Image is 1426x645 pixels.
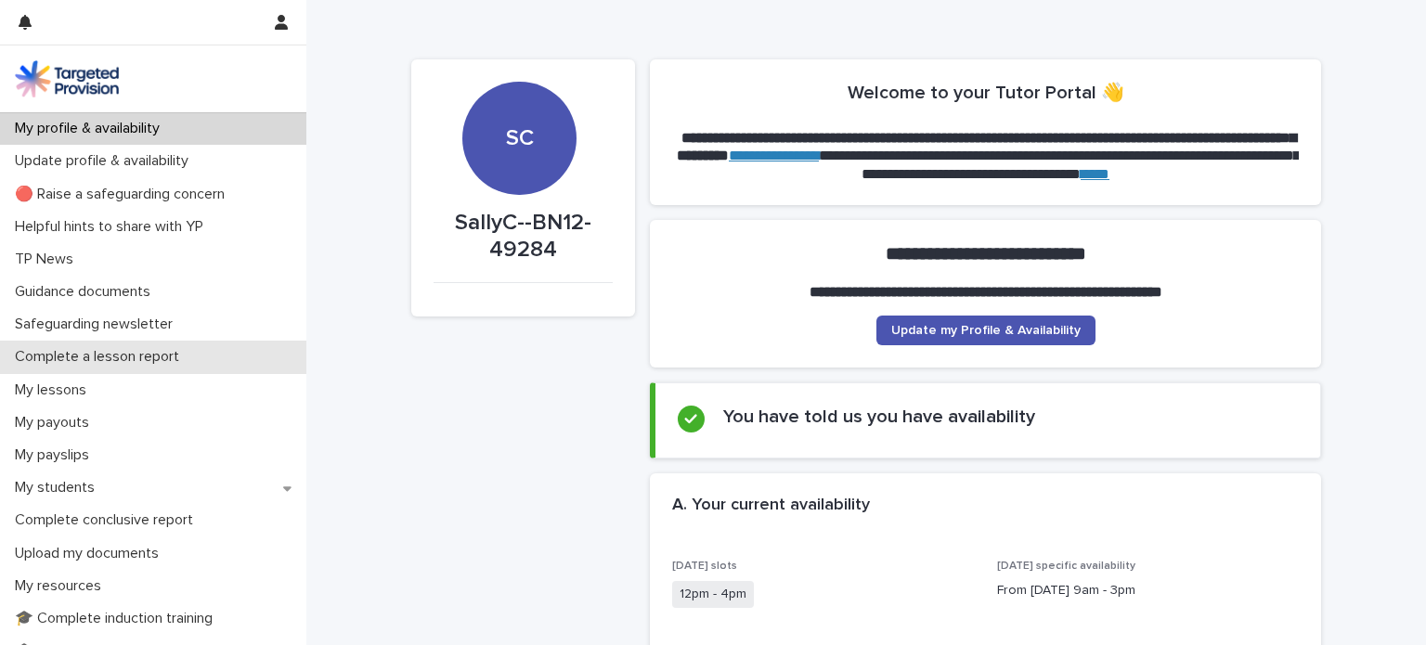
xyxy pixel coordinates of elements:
[7,479,110,497] p: My students
[7,381,101,399] p: My lessons
[848,82,1124,104] h2: Welcome to your Tutor Portal 👋
[672,581,754,608] span: 12pm - 4pm
[7,316,188,333] p: Safeguarding newsletter
[7,610,227,627] p: 🎓 Complete induction training
[876,316,1095,345] a: Update my Profile & Availability
[7,348,194,366] p: Complete a lesson report
[7,152,203,170] p: Update profile & availability
[7,577,116,595] p: My resources
[7,511,208,529] p: Complete conclusive report
[672,496,870,516] h2: A. Your current availability
[7,251,88,268] p: TP News
[462,12,576,152] div: SC
[7,186,240,203] p: 🔴 Raise a safeguarding concern
[672,561,737,572] span: [DATE] slots
[723,406,1035,428] h2: You have told us you have availability
[7,545,174,562] p: Upload my documents
[891,324,1081,337] span: Update my Profile & Availability
[7,414,104,432] p: My payouts
[7,283,165,301] p: Guidance documents
[15,60,119,97] img: M5nRWzHhSzIhMunXDL62
[7,218,218,236] p: Helpful hints to share with YP
[7,120,175,137] p: My profile & availability
[7,446,104,464] p: My payslips
[997,561,1135,572] span: [DATE] specific availability
[997,581,1300,600] p: From [DATE] 9am - 3pm
[434,210,613,264] p: SallyC--BN12-49284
